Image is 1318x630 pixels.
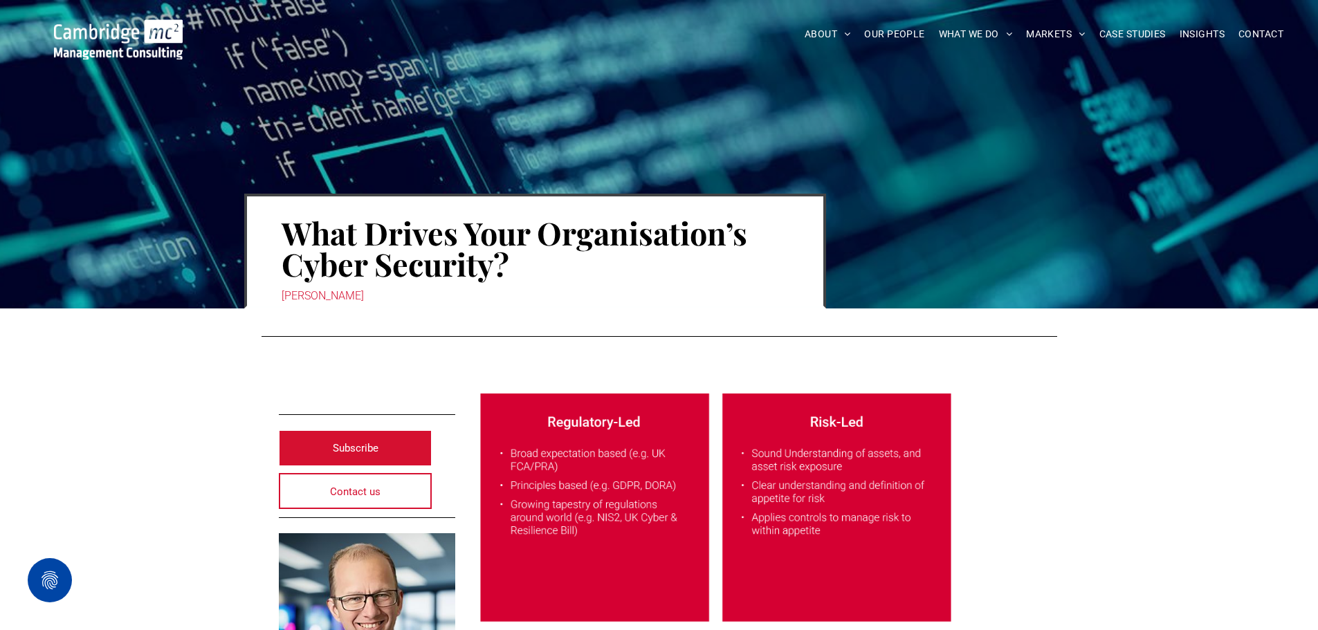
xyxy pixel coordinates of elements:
[1092,24,1173,45] a: CASE STUDIES
[932,24,1020,45] a: WHAT WE DO
[282,286,789,306] div: [PERSON_NAME]
[798,24,858,45] a: ABOUT
[857,24,931,45] a: OUR PEOPLE
[333,431,378,465] span: Subscribe
[1173,24,1232,45] a: INSIGHTS
[282,216,789,281] h1: What Drives Your Organisation’s Cyber Security?
[1019,24,1092,45] a: MARKETS
[54,19,183,59] img: Go to Homepage
[279,430,432,466] a: Subscribe
[279,473,432,509] a: Contact us
[54,21,183,36] a: Your Business Transformed | Cambridge Management Consulting
[330,474,381,509] span: Contact us
[1232,24,1290,45] a: CONTACT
